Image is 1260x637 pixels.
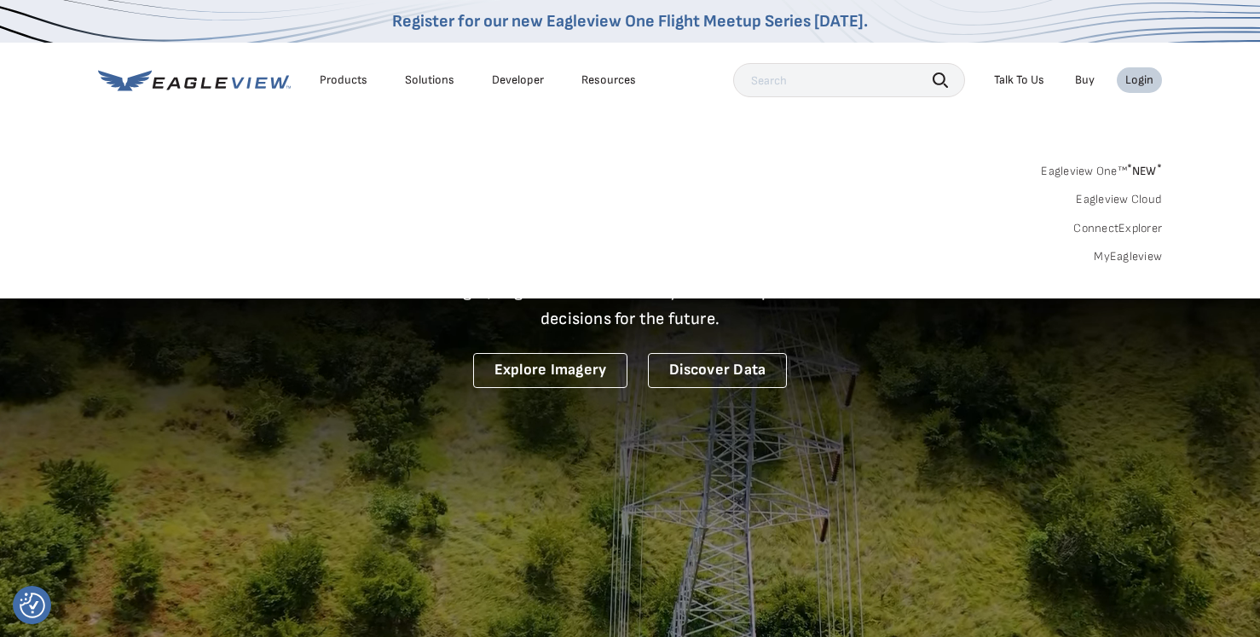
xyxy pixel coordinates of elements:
a: Register for our new Eagleview One Flight Meetup Series [DATE]. [392,11,868,32]
div: Solutions [405,72,454,88]
input: Search [733,63,965,97]
a: Explore Imagery [473,353,628,388]
a: ConnectExplorer [1073,221,1162,236]
img: Revisit consent button [20,593,45,618]
button: Consent Preferences [20,593,45,618]
span: NEW [1127,164,1162,178]
a: Developer [492,72,544,88]
div: Login [1125,72,1153,88]
div: Talk To Us [994,72,1044,88]
a: Discover Data [648,353,787,388]
div: Products [320,72,367,88]
a: MyEagleview [1094,249,1162,264]
div: Resources [581,72,636,88]
a: Buy [1075,72,1095,88]
a: Eagleview One™*NEW* [1041,159,1162,178]
a: Eagleview Cloud [1076,192,1162,207]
